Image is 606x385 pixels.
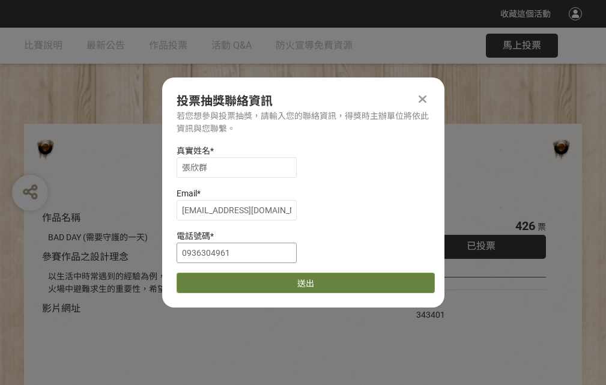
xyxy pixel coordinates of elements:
span: 作品投票 [149,40,187,51]
button: 馬上投票 [486,34,558,58]
a: 最新公告 [86,28,125,64]
span: 防火宣導免費資源 [276,40,353,51]
span: 比賽說明 [24,40,62,51]
iframe: Facebook Share [448,296,508,308]
span: 影片網址 [42,303,80,314]
span: 票 [538,222,546,232]
span: 馬上投票 [503,40,541,51]
a: 防火宣導免費資源 [276,28,353,64]
span: 活動 Q&A [211,40,252,51]
div: 投票抽獎聯絡資訊 [177,92,430,110]
button: 送出 [177,273,435,293]
a: 活動 Q&A [211,28,252,64]
span: Email [177,189,197,198]
div: 若您想參與投票抽獎，請輸入您的聯絡資訊，得獎時主辦單位將依此資訊與您聯繫。 [177,110,430,135]
span: 已投票 [467,240,495,252]
span: 426 [515,219,535,233]
a: 作品投票 [149,28,187,64]
span: 電話號碼 [177,231,210,241]
span: 最新公告 [86,40,125,51]
div: BAD DAY (需要守護的一天) [48,231,380,244]
span: 真實姓名 [177,146,210,156]
span: 參賽作品之設計理念 [42,251,129,262]
div: 以生活中時常遇到的經驗為例，透過對比的方式宣傳住宅用火災警報器、家庭逃生計畫及火場中避難求生的重要性，希望透過趣味的短影音讓更多人認識到更多的防火觀念。 [48,270,380,296]
a: 比賽說明 [24,28,62,64]
span: 作品名稱 [42,212,80,223]
span: 收藏這個活動 [500,9,551,19]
